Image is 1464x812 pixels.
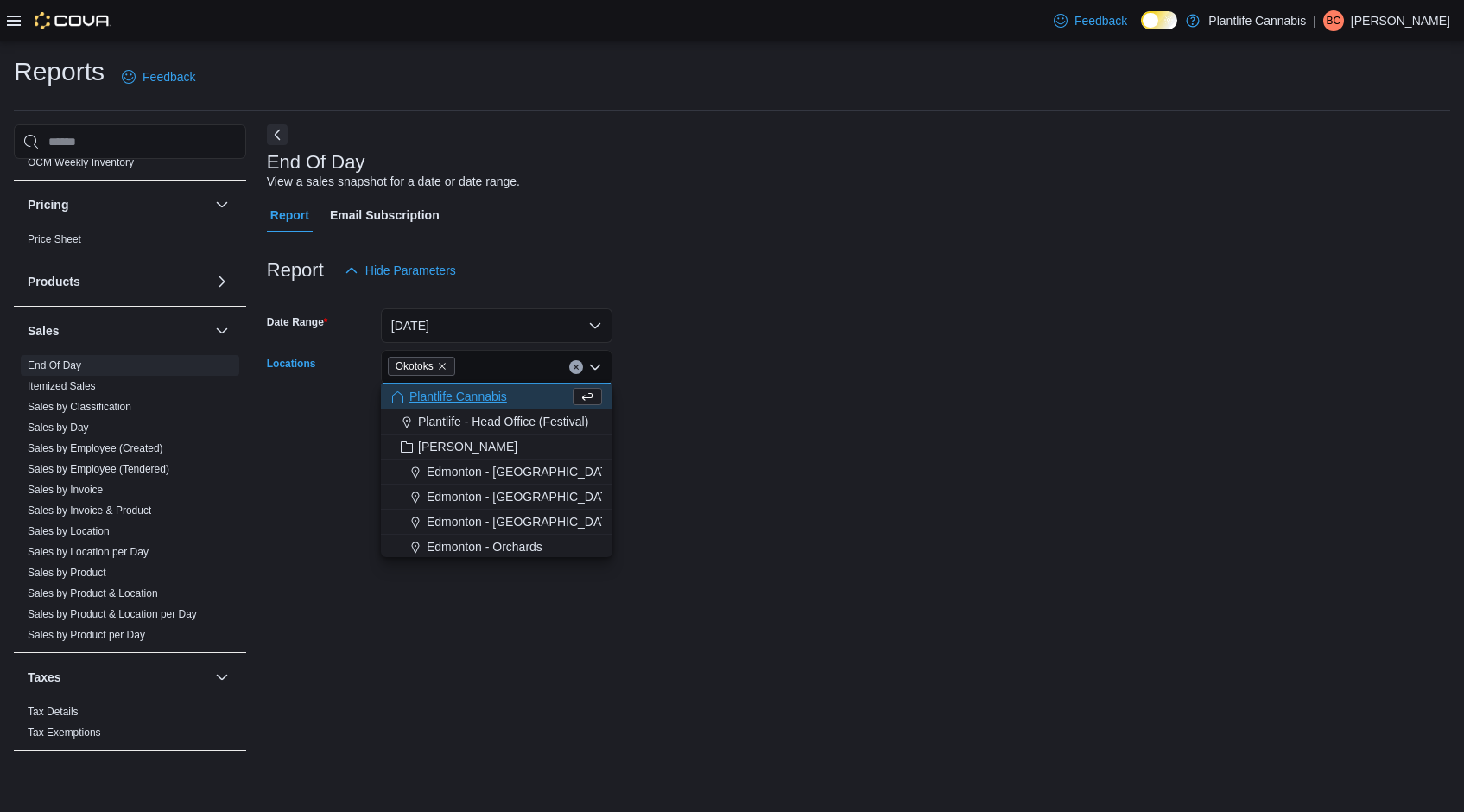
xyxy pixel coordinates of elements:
[365,262,456,279] span: Hide Parameters
[28,705,79,719] span: Tax Details
[28,273,208,290] button: Products
[14,701,246,750] div: Taxes
[396,358,434,375] span: Okotoks
[1141,11,1177,29] input: Dark Mode
[14,152,246,180] div: OCM
[330,198,440,232] span: Email Subscription
[28,587,158,599] a: Sales by Product & Location
[381,485,612,510] button: Edmonton - [GEOGRAPHIC_DATA]
[267,173,520,191] div: View a sales snapshot for a date or date range.
[28,196,208,213] button: Pricing
[28,322,60,339] h3: Sales
[427,488,618,505] span: Edmonton - [GEOGRAPHIC_DATA]
[28,546,149,558] a: Sales by Location per Day
[1327,10,1341,31] span: BC
[28,421,89,435] span: Sales by Day
[437,361,447,371] button: Remove Okotoks from selection in this group
[28,483,103,497] span: Sales by Invoice
[1313,10,1316,31] p: |
[28,232,81,246] span: Price Sheet
[270,198,309,232] span: Report
[28,525,110,537] a: Sales by Location
[28,669,61,686] h3: Taxes
[28,462,169,476] span: Sales by Employee (Tendered)
[212,320,232,341] button: Sales
[14,54,105,89] h1: Reports
[28,608,197,620] a: Sales by Product & Location per Day
[35,12,111,29] img: Cova
[28,401,131,413] a: Sales by Classification
[28,322,208,339] button: Sales
[28,422,89,434] a: Sales by Day
[381,510,612,535] button: Edmonton - [GEOGRAPHIC_DATA]
[28,233,81,245] a: Price Sheet
[28,463,169,475] a: Sales by Employee (Tendered)
[28,442,163,454] a: Sales by Employee (Created)
[1208,10,1306,31] p: Plantlife Cannabis
[28,358,81,372] span: End Of Day
[338,253,463,288] button: Hide Parameters
[212,271,232,292] button: Products
[28,726,101,739] span: Tax Exemptions
[28,545,149,559] span: Sales by Location per Day
[28,359,81,371] a: End Of Day
[267,260,324,281] h3: Report
[28,587,158,600] span: Sales by Product & Location
[427,538,542,555] span: Edmonton - Orchards
[212,667,232,688] button: Taxes
[409,388,507,405] span: Plantlife Cannabis
[28,400,131,414] span: Sales by Classification
[388,357,455,376] span: Okotoks
[381,409,612,435] button: Plantlife - Head Office (Festival)
[1047,3,1134,38] a: Feedback
[588,360,602,374] button: Close list of options
[267,315,328,329] label: Date Range
[28,155,134,169] span: OCM Weekly Inventory
[1074,12,1127,29] span: Feedback
[28,504,151,517] a: Sales by Invoice & Product
[28,484,103,496] a: Sales by Invoice
[28,706,79,718] a: Tax Details
[381,308,612,343] button: [DATE]
[267,152,365,173] h3: End Of Day
[28,524,110,538] span: Sales by Location
[267,124,288,145] button: Next
[1351,10,1450,31] p: [PERSON_NAME]
[381,435,612,460] button: [PERSON_NAME]
[28,726,101,739] a: Tax Exemptions
[28,379,96,393] span: Itemized Sales
[212,194,232,215] button: Pricing
[267,357,316,371] label: Locations
[418,413,588,430] span: Plantlife - Head Office (Festival)
[28,567,106,579] a: Sales by Product
[28,196,68,213] h3: Pricing
[28,273,80,290] h3: Products
[1323,10,1344,31] div: Brad Cale
[381,460,612,485] button: Edmonton - [GEOGRAPHIC_DATA]
[28,628,145,642] span: Sales by Product per Day
[427,513,618,530] span: Edmonton - [GEOGRAPHIC_DATA]
[381,384,612,409] button: Plantlife Cannabis
[427,463,618,480] span: Edmonton - [GEOGRAPHIC_DATA]
[28,156,134,168] a: OCM Weekly Inventory
[28,566,106,580] span: Sales by Product
[14,355,246,652] div: Sales
[28,669,208,686] button: Taxes
[143,68,195,86] span: Feedback
[381,535,612,560] button: Edmonton - Orchards
[1141,29,1142,30] span: Dark Mode
[115,60,202,94] a: Feedback
[418,438,517,455] span: [PERSON_NAME]
[28,629,145,641] a: Sales by Product per Day
[14,229,246,257] div: Pricing
[28,504,151,517] span: Sales by Invoice & Product
[569,360,583,374] button: Clear input
[28,607,197,621] span: Sales by Product & Location per Day
[28,380,96,392] a: Itemized Sales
